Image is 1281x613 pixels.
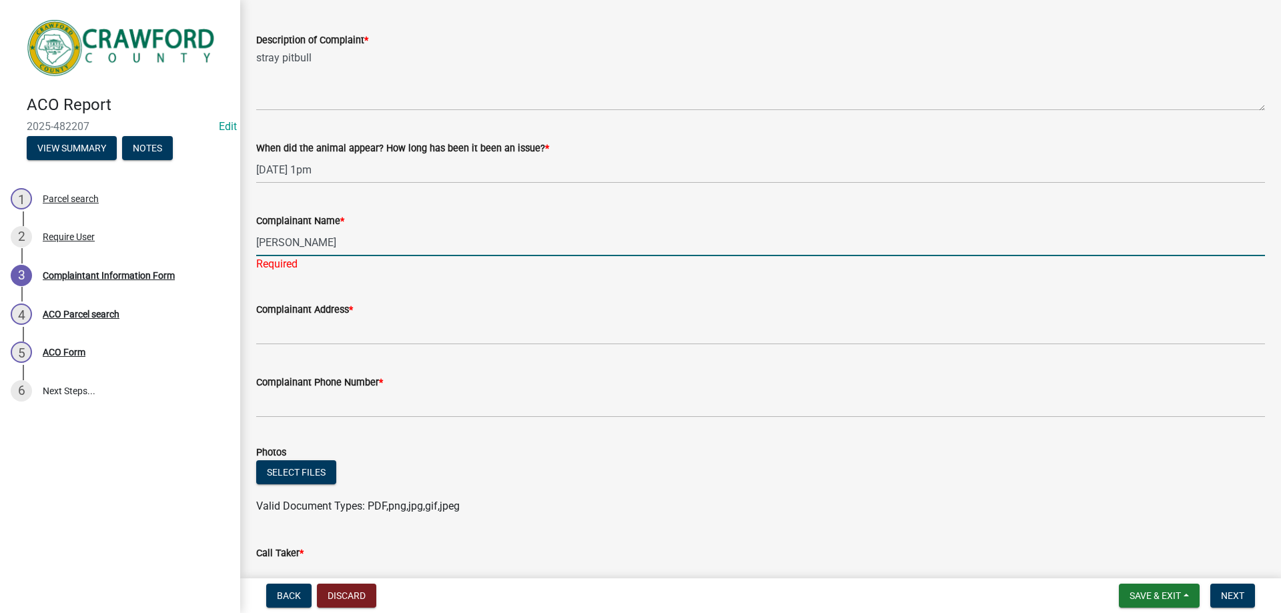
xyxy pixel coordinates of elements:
label: Complainant Name [256,217,344,226]
div: 2 [11,226,32,247]
label: Complainant Address [256,305,353,315]
label: Call Taker [256,549,304,558]
wm-modal-confirm: Summary [27,143,117,154]
div: 4 [11,303,32,325]
span: Valid Document Types: PDF,png,jpg,gif,jpeg [256,500,460,512]
label: Complainant Phone Number [256,378,383,388]
label: When did the animal appear? How long has been it been an issue? [256,144,549,153]
button: Back [266,584,312,608]
span: Save & Exit [1130,590,1181,601]
wm-modal-confirm: Notes [122,143,173,154]
img: Crawford County, Georgia [27,14,219,81]
div: 1 [11,188,32,209]
wm-modal-confirm: Edit Application Number [219,120,237,133]
a: Edit [219,120,237,133]
div: 3 [11,265,32,286]
h4: ACO Report [27,95,230,115]
div: Parcel search [43,194,99,203]
button: Discard [317,584,376,608]
button: View Summary [27,136,117,160]
button: Select files [256,460,336,484]
button: Save & Exit [1119,584,1200,608]
div: 5 [11,342,32,363]
span: 2025-482207 [27,120,213,133]
div: ACO Form [43,348,85,357]
label: Photos [256,448,286,458]
div: Required [256,256,1265,272]
div: Require User [43,232,95,241]
span: Back [277,590,301,601]
button: Notes [122,136,173,160]
label: Description of Complaint [256,36,368,45]
button: Next [1210,584,1255,608]
div: Complaintant Information Form [43,271,175,280]
span: Next [1221,590,1244,601]
div: ACO Parcel search [43,310,119,319]
div: 6 [11,380,32,402]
